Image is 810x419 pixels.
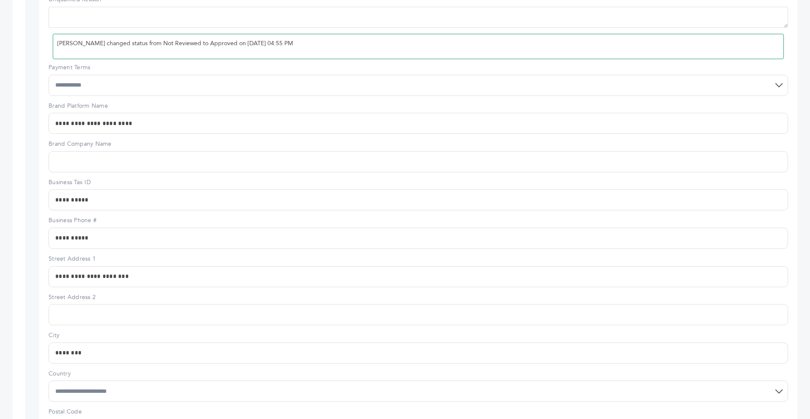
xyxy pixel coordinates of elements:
p: [PERSON_NAME] changed status from Not Reviewed to Approved on [DATE] 04:55 PM [57,38,779,49]
label: Street Address 2 [49,293,788,302]
label: Country [49,370,788,378]
label: Payment Terms [49,63,788,72]
label: Business Tax ID [49,178,788,187]
label: City [49,331,788,340]
label: Brand Platform Name [49,102,788,110]
label: Postal Code [49,408,788,416]
label: Business Phone # [49,216,788,225]
label: Street Address 1 [49,255,788,263]
label: Brand Company Name [49,140,788,148]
